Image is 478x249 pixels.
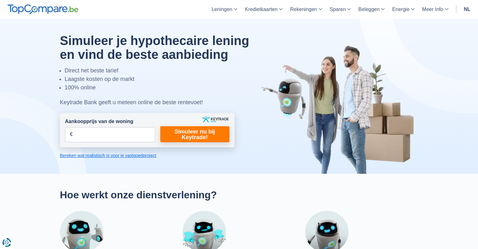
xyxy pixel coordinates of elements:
[60,98,265,107] div: Keytrade Bank geeft u meteen online de beste rentevoet!
[65,66,265,75] li: Direct het beste tarief
[60,152,234,159] a: Bereken wat realistisch is voor je vastgoedproject
[65,75,265,83] li: Laagste kosten op de markt
[261,45,418,174] img: image-hero
[160,126,229,142] a: Simuleer nu bij Keytrade!
[65,83,265,92] li: 100% online
[202,116,229,122] img: keytrade
[60,189,418,201] h2: Hoe werkt onze dienstverlening?
[60,34,265,61] h1: Simuleer je hypothecaire lening en vind de beste aanbieding
[65,118,134,125] label: Aankoopprijs van de woning
[70,131,73,138] span: €
[8,4,78,14] img: TopCompare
